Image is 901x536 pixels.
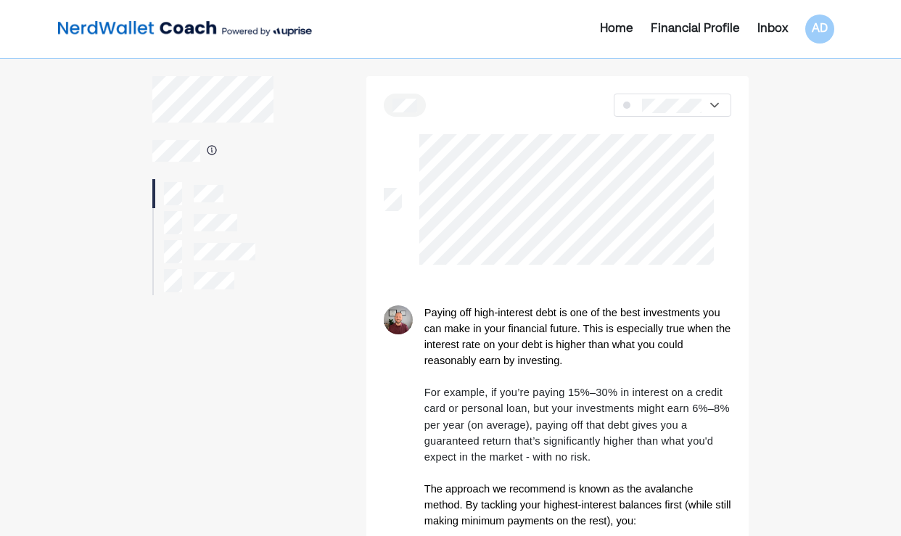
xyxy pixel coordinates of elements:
div: Financial Profile [651,20,740,38]
div: Home [600,20,633,38]
div: AD [805,15,834,44]
span: The approach we recommend is known as the avalanche method. By tackling your highest-interest bal... [424,483,734,527]
span: For example, if you’re paying 15%–30% in interest on a credit card or personal loan, but your inv... [424,387,730,462]
span: Paying off high-interest debt is one of the best investments you can make in your financial futur... [424,307,734,366]
div: Inbox [757,20,788,38]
